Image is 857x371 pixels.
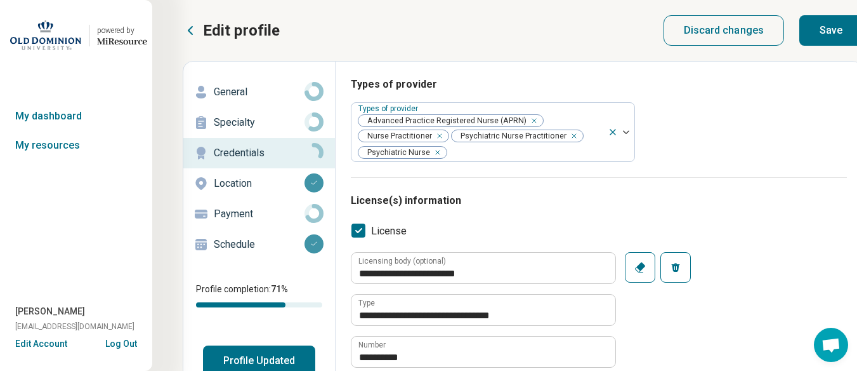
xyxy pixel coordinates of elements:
[203,20,280,41] p: Edit profile
[183,229,335,260] a: Schedule
[214,237,304,252] p: Schedule
[15,337,67,351] button: Edit Account
[214,206,304,222] p: Payment
[214,84,304,100] p: General
[358,257,446,265] label: Licensing body (optional)
[371,224,407,239] span: License
[183,275,335,315] div: Profile completion:
[183,77,335,107] a: General
[358,115,530,127] span: Advanced Practice Registered Nurse (APRN)
[5,20,147,51] a: Old Dominion Universitypowered by
[358,130,436,142] span: Nurse Practitioner
[214,176,304,191] p: Location
[358,299,375,307] label: Type
[214,145,304,161] p: Credentials
[814,328,848,362] div: Open chat
[97,25,147,36] div: powered by
[271,284,288,294] span: 71 %
[15,321,134,332] span: [EMAIL_ADDRESS][DOMAIN_NAME]
[358,147,434,159] span: Psychiatric Nurse
[351,77,847,92] h3: Types of provider
[183,107,335,138] a: Specialty
[183,168,335,199] a: Location
[183,20,280,41] button: Edit profile
[452,130,570,142] span: Psychiatric Nurse Practitioner
[15,305,85,318] span: [PERSON_NAME]
[358,104,421,113] label: Types of provider
[183,199,335,229] a: Payment
[214,115,304,130] p: Specialty
[105,337,137,347] button: Log Out
[664,15,785,46] button: Discard changes
[351,295,615,325] input: credential.licenses.0.name
[196,302,322,307] div: Profile completion
[358,341,386,349] label: Number
[351,193,847,208] h3: License(s) information
[183,138,335,168] a: Credentials
[10,20,81,51] img: Old Dominion University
